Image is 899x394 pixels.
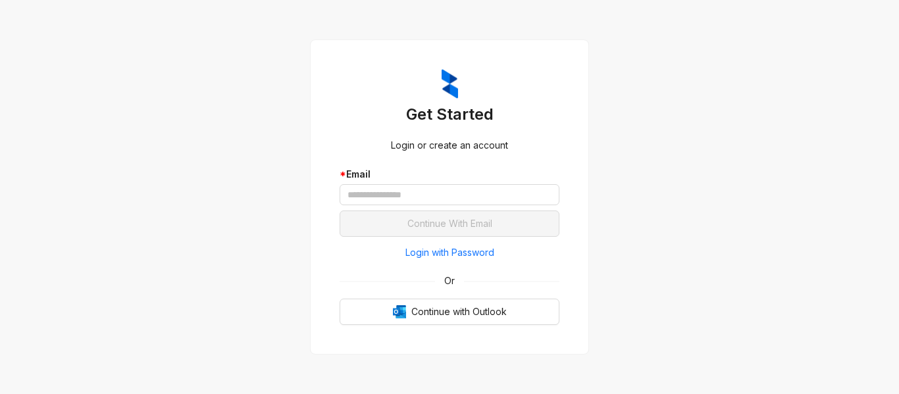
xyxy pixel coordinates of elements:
img: ZumaIcon [442,69,458,99]
span: Login with Password [405,245,494,260]
img: Outlook [393,305,406,318]
div: Email [340,167,559,182]
button: Continue With Email [340,210,559,237]
span: Continue with Outlook [411,305,507,319]
button: OutlookContinue with Outlook [340,299,559,325]
span: Or [435,274,464,288]
button: Login with Password [340,242,559,263]
div: Login or create an account [340,138,559,153]
h3: Get Started [340,104,559,125]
